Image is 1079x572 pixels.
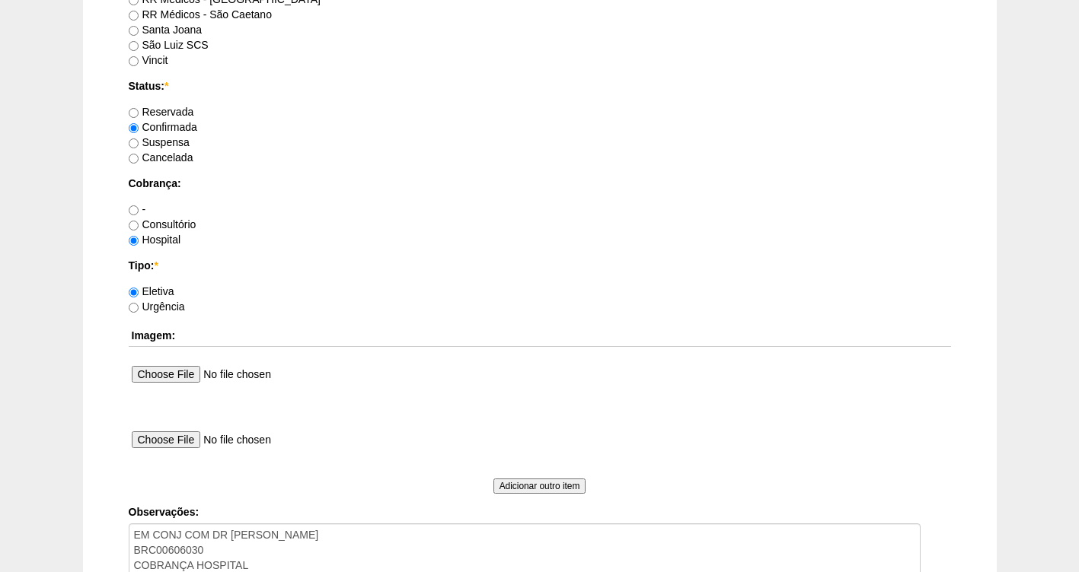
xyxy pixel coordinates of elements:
[129,325,951,347] th: Imagem:
[129,41,139,51] input: São Luiz SCS
[129,106,194,118] label: Reservada
[493,478,586,494] input: Adicionar outro item
[129,121,197,133] label: Confirmada
[129,236,139,246] input: Hospital
[129,24,203,36] label: Santa Joana
[129,504,951,520] label: Observações:
[129,154,139,164] input: Cancelada
[129,108,139,118] input: Reservada
[129,151,193,164] label: Cancelada
[129,258,951,273] label: Tipo:
[129,56,139,66] input: Vincit
[154,259,158,272] span: Este campo é obrigatório.
[164,80,168,92] span: Este campo é obrigatório.
[129,300,185,313] label: Urgência
[129,138,139,148] input: Suspensa
[129,8,272,21] label: RR Médicos - São Caetano
[129,203,146,215] label: -
[129,54,168,66] label: Vincit
[129,136,190,148] label: Suspensa
[129,78,951,94] label: Status:
[129,123,139,133] input: Confirmada
[129,221,139,230] input: Consultório
[129,11,139,21] input: RR Médicos - São Caetano
[129,218,196,230] label: Consultório
[129,39,209,51] label: São Luiz SCS
[129,285,174,297] label: Eletiva
[129,205,139,215] input: -
[129,26,139,36] input: Santa Joana
[129,176,951,191] label: Cobrança:
[129,234,181,246] label: Hospital
[129,303,139,313] input: Urgência
[129,288,139,297] input: Eletiva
